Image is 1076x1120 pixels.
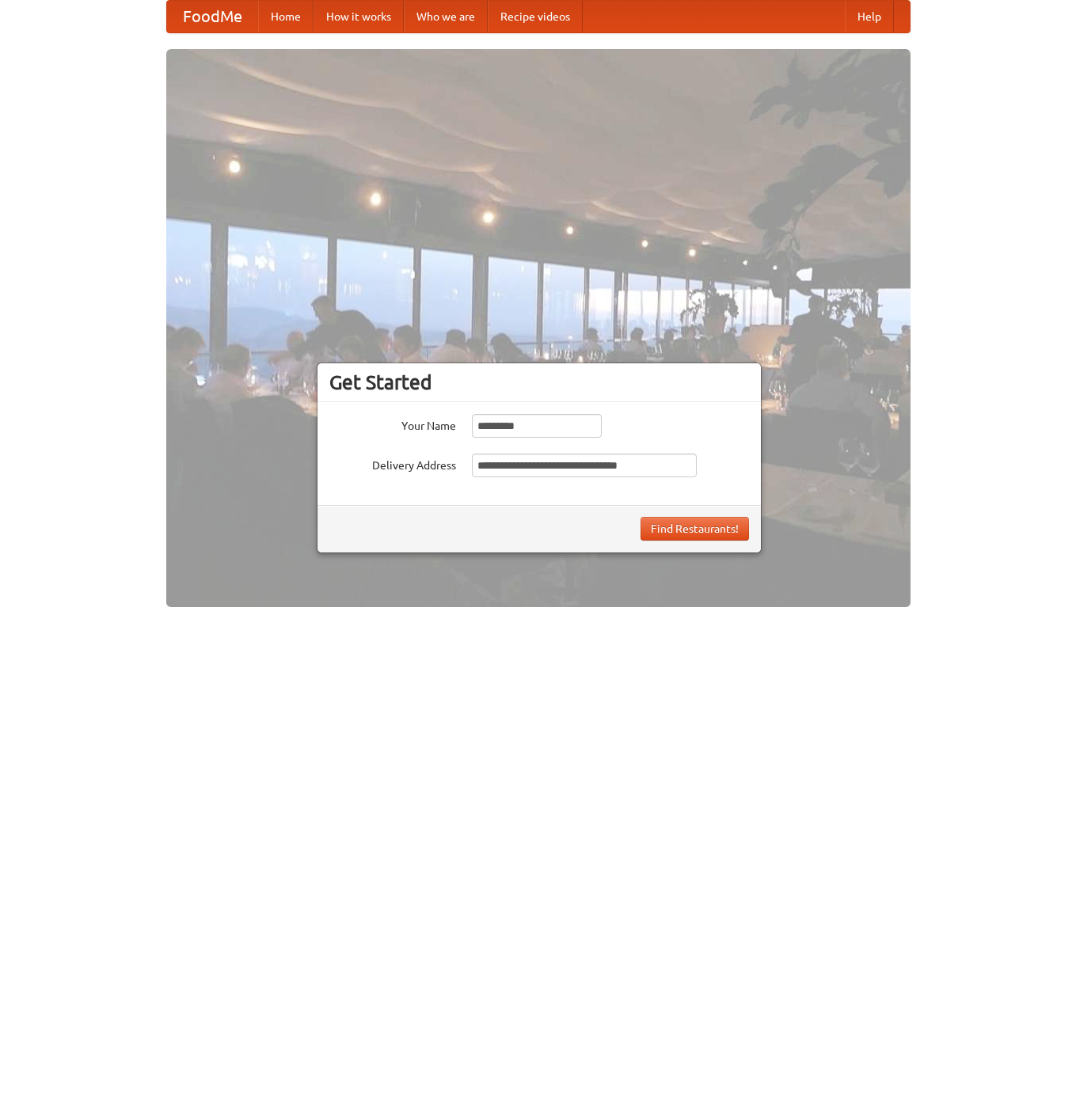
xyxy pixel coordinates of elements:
h3: Get Started [329,370,749,394]
label: Your Name [329,414,456,434]
a: Home [258,1,314,32]
a: Recipe videos [488,1,583,32]
label: Delivery Address [329,454,456,473]
a: Help [845,1,894,32]
a: Who we are [404,1,488,32]
a: How it works [314,1,404,32]
a: FoodMe [167,1,258,32]
button: Find Restaurants! [641,517,749,541]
